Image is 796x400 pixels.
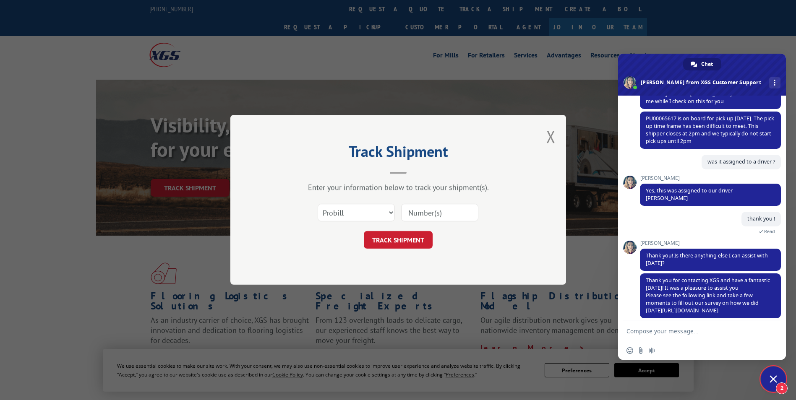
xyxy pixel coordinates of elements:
[364,231,433,249] button: TRACK SHIPMENT
[747,215,775,222] span: thank you !
[640,175,781,181] span: [PERSON_NAME]
[662,307,718,314] a: [URL][DOMAIN_NAME]
[626,347,633,354] span: Insert an emoji
[683,58,721,70] div: Chat
[637,347,644,354] span: Send a file
[646,187,733,202] span: Yes, this was assigned to our driver [PERSON_NAME]
[646,115,774,145] span: PU00065617 is on board for pick up [DATE]. The pick up time frame has been difficult to meet. Thi...
[646,277,770,314] span: Thank you for contacting XGS and have a fantastic [DATE]! It was a pleasure to assist you Please ...
[701,58,713,70] span: Chat
[546,125,556,148] button: Close modal
[640,240,781,246] span: [PERSON_NAME]
[626,327,759,335] textarea: Compose your message...
[646,252,768,267] span: Thank you! Is there anything else I can assist with [DATE]?
[764,229,775,234] span: Read
[401,204,478,222] input: Number(s)
[646,90,775,105] span: Hello! My name is [PERSON_NAME]. Please bear with me while I check on this for you
[776,382,788,394] span: 2
[761,366,786,392] div: Close chat
[769,77,780,88] div: More channels
[648,347,655,354] span: Audio message
[272,145,524,161] h2: Track Shipment
[272,183,524,192] div: Enter your information below to track your shipment(s).
[707,158,775,165] span: was it assigned to a driver ?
